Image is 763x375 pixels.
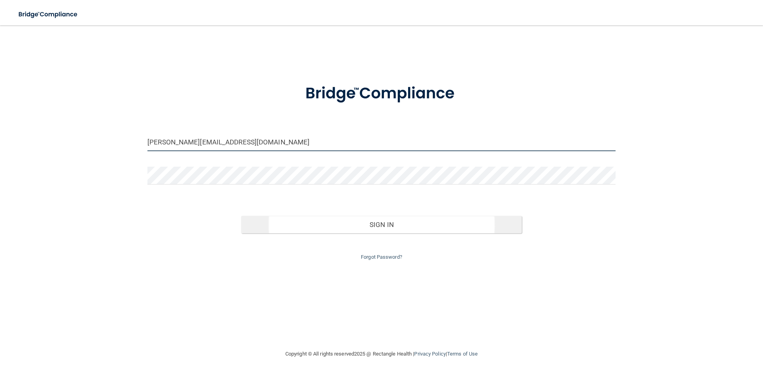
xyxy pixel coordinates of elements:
img: bridge_compliance_login_screen.278c3ca4.svg [289,73,474,114]
input: Email [147,133,616,151]
button: Sign In [241,216,522,233]
div: Copyright © All rights reserved 2025 @ Rectangle Health | | [236,341,527,367]
iframe: Drift Widget Chat Controller [626,319,753,350]
a: Forgot Password? [361,254,402,260]
a: Terms of Use [447,351,478,357]
img: bridge_compliance_login_screen.278c3ca4.svg [12,6,85,23]
a: Privacy Policy [414,351,445,357]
